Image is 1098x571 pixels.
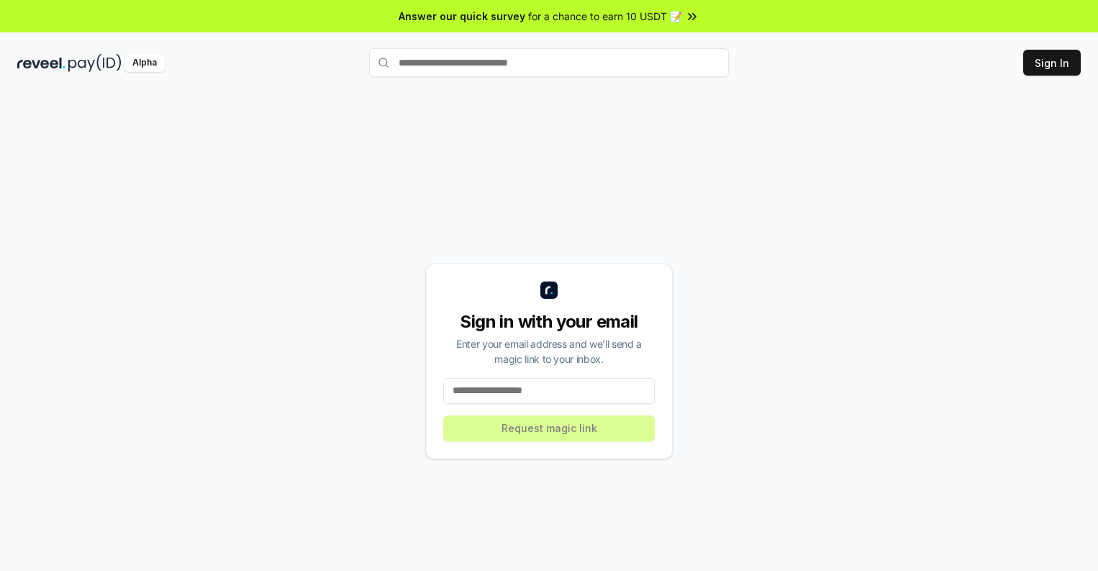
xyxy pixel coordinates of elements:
[17,54,65,72] img: reveel_dark
[443,310,655,333] div: Sign in with your email
[124,54,165,72] div: Alpha
[399,9,525,24] span: Answer our quick survey
[540,282,558,299] img: logo_small
[443,336,655,367] div: Enter your email address and we’ll send a magic link to your inbox.
[528,9,682,24] span: for a chance to earn 10 USDT 📝
[68,54,122,72] img: pay_id
[1023,50,1081,76] button: Sign In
